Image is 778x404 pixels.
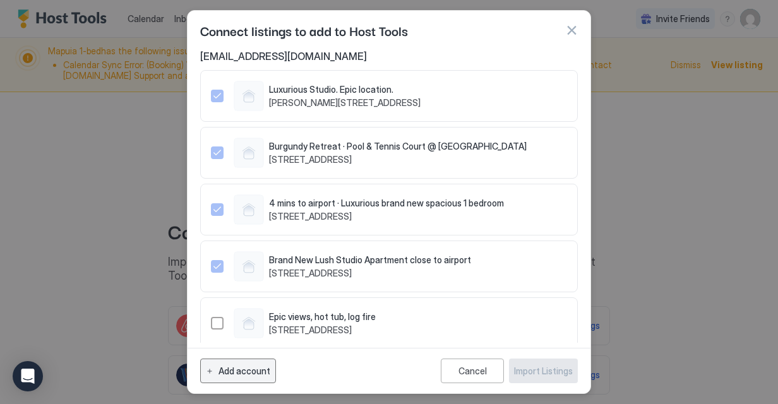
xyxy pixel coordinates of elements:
[509,359,578,383] button: Import Listings
[13,361,43,391] div: Open Intercom Messenger
[269,198,504,209] span: 4 mins to airport · Luxurious brand new spacious 1 bedroom
[269,154,527,165] span: [STREET_ADDRESS]
[269,311,376,323] span: Epic views, hot tub, log fire
[211,194,567,225] div: 1034882099864752903
[200,21,408,40] span: Connect listings to add to Host Tools
[211,138,567,168] div: 684101282350961470
[269,211,504,222] span: [STREET_ADDRESS]
[211,251,567,282] div: 1080846631745208906
[514,364,573,377] div: Import Listings
[441,359,504,383] button: Cancel
[269,84,421,95] span: Luxurious Studio. Epic location.
[269,268,471,279] span: [STREET_ADDRESS]
[200,359,276,383] button: Add account
[218,364,270,377] div: Add account
[200,50,578,62] span: [EMAIL_ADDRESS][DOMAIN_NAME]
[269,97,421,109] span: [PERSON_NAME][STREET_ADDRESS]
[269,254,471,266] span: Brand New Lush Studio Apartment close to airport
[269,141,527,152] span: Burgundy Retreat · Pool & Tennis Court @ [GEOGRAPHIC_DATA]
[211,81,567,111] div: 684101231209455353
[458,365,487,376] div: Cancel
[269,324,376,336] span: [STREET_ADDRESS]
[211,308,567,338] div: 1456063390038883360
